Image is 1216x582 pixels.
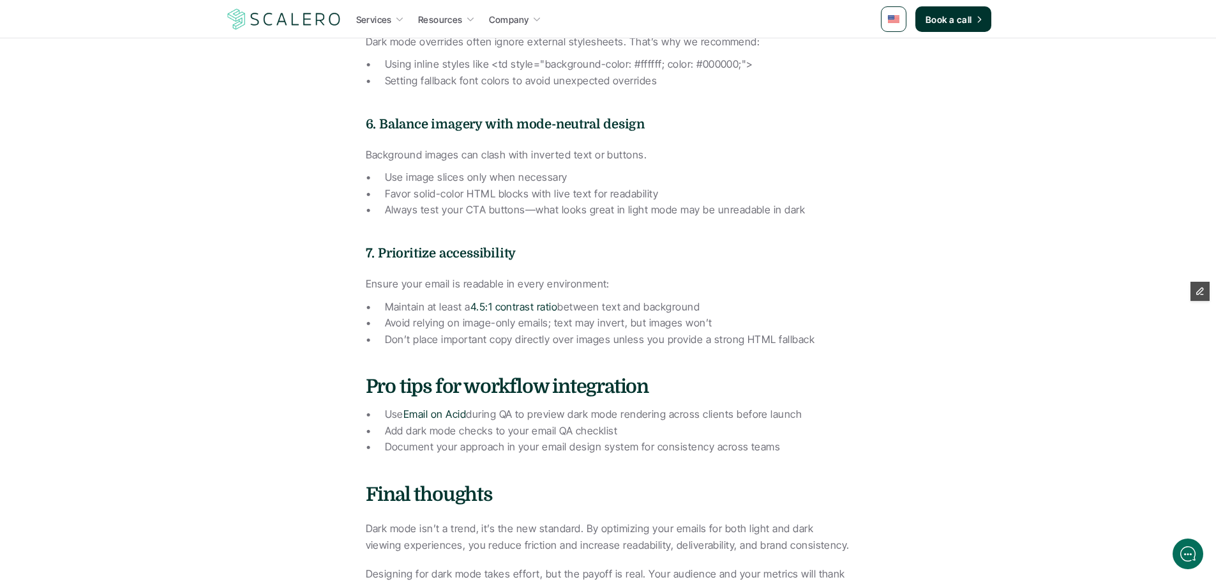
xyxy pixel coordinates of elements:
p: Resources [418,13,463,26]
span: We run on Gist [107,447,161,455]
iframe: gist-messenger-bubble-iframe [1173,539,1203,569]
p: Document your approach in your email design system for consistency across teams [385,439,851,456]
p: Use during QA to preview dark mode rendering across clients before launch [385,406,851,423]
p: Background images can clash with inverted text or buttons. [366,147,851,164]
p: Avoid relying on image-only emails; text may invert, but images won’t [385,315,851,332]
p: Use image slices only when necessary [385,169,851,186]
p: Services [356,13,392,26]
a: Scalero company logo [225,8,343,31]
span: New conversation [82,177,153,187]
h1: Hi! Welcome to Scalero. [19,62,236,82]
button: Edit Framer Content [1190,282,1210,301]
p: Setting fallback font colors to avoid unexpected overrides [385,73,851,89]
p: Ensure your email is readable in every environment: [366,276,851,293]
p: Add dark mode checks to your email QA checklist [385,423,851,440]
strong: 6. Balance imagery with mode-neutral design [366,117,645,132]
p: Dark mode isn’t a trend, it’s the new standard. By optimizing your emails for both light and dark... [366,521,851,553]
strong: 7. Prioritize accessibility [366,246,516,261]
p: Favor solid-color HTML blocks with live text for readability [385,186,851,203]
strong: Pro tips for workflow integration [366,376,649,397]
strong: Final thoughts [366,484,492,505]
a: 4.5:1 contrast ratio [470,300,558,313]
p: Company [489,13,529,26]
p: Maintain at least a between text and background [385,299,851,316]
p: Always test your CTA buttons—what looks great in light mode may be unreadable in dark [385,202,851,218]
p: Book a call [926,13,972,26]
a: Book a call [915,6,991,32]
p: Dark mode overrides often ignore external stylesheets. That’s why we recommend: [366,34,851,50]
p: Don’t place important copy directly over images unless you provide a strong HTML fallback [385,332,851,348]
img: Scalero company logo [225,7,343,31]
button: New conversation [20,169,236,195]
a: Email on Acid [403,408,466,420]
h2: Let us know if we can help with lifecycle marketing. [19,85,236,146]
p: Using inline styles like <td style="background-color: #ffffff; color: #000000;"> [385,56,851,73]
